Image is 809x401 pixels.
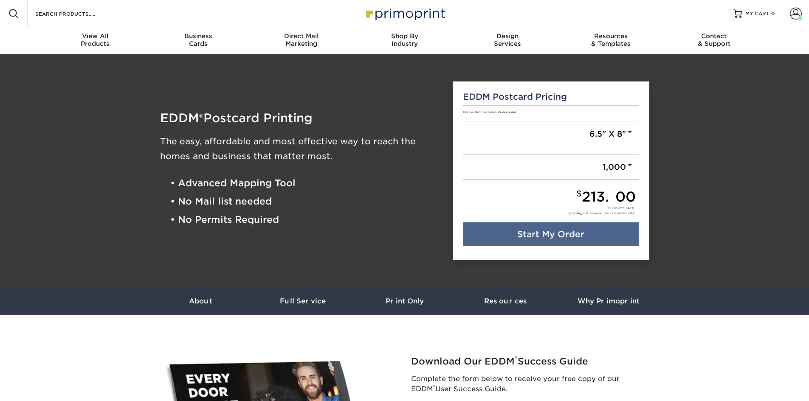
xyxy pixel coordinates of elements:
[160,134,440,164] h3: The easy, affordable and most effective way to reach the homes and business that matter most.
[456,32,559,48] div: Services
[147,32,250,48] div: Cards
[147,32,250,40] span: Business
[150,297,252,305] h3: About
[44,32,147,48] div: Products
[44,27,147,54] a: View AllProducts
[582,188,636,205] span: 213.00
[456,297,558,305] h3: Resources
[199,112,203,124] span: ®
[463,154,639,180] a: 1,000
[170,211,440,229] li: • No Permits Required
[662,32,766,40] span: Contact
[745,10,770,17] span: MY CART
[515,354,518,363] sup: ®
[34,8,117,19] input: SEARCH PRODUCTS.....
[576,189,582,199] small: $
[463,222,639,246] a: Start My Order
[608,206,615,210] span: 0.21
[411,374,653,394] p: Complete the form below to receive your free copy of our EDDM User Success Guide.
[433,384,435,390] sup: ®
[250,27,353,54] a: Direct MailMarketing
[559,32,662,48] div: & Templates
[456,32,559,40] span: Design
[354,287,456,315] a: Print Only
[456,287,558,315] a: Resources
[456,27,559,54] a: DesignServices
[252,287,354,315] a: Full Service
[569,205,634,216] div: cents each (postage & service fee not included)
[250,32,353,48] div: Marketing
[662,27,766,54] a: Contact& Support
[558,287,660,315] a: Why Primoprint
[558,297,660,305] h3: Why Primoprint
[771,11,775,17] span: 0
[463,121,639,147] a: 6.5" X 8"
[463,110,516,114] small: 14PT or 16PT Full Color, Double Sided
[147,27,250,54] a: BusinessCards
[150,287,252,315] a: About
[170,192,440,210] li: • No Mail list needed
[463,92,639,102] h5: EDDM Postcard Pricing
[353,32,456,40] span: Shop By
[252,297,354,305] h3: Full Service
[662,32,766,48] div: & Support
[362,4,447,22] img: Primoprint
[354,297,456,305] h3: Print Only
[160,112,440,124] h1: EDDM Postcard Printing
[411,356,653,367] h2: Download Our EDDM Success Guide
[250,32,353,40] span: Direct Mail
[353,32,456,48] div: Industry
[44,32,147,40] span: View All
[559,27,662,54] a: Resources& Templates
[353,27,456,54] a: Shop ByIndustry
[559,32,662,40] span: Resources
[170,174,440,192] li: • Advanced Mapping Tool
